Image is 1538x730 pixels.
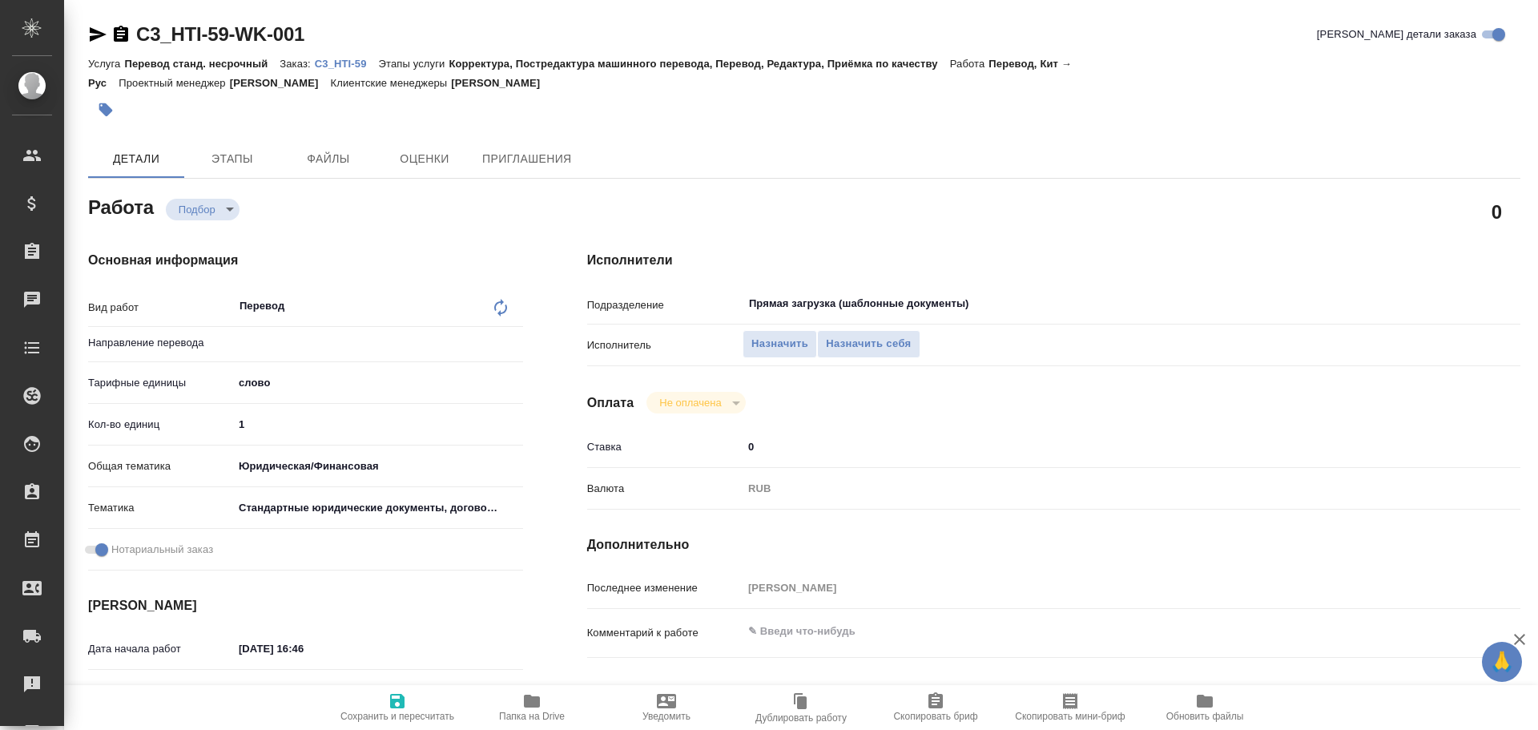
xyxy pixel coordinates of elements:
h4: Основная информация [88,251,523,270]
div: Подбор [166,199,240,220]
p: C3_HTI-59 [315,58,379,70]
button: Скопировать ссылку [111,25,131,44]
p: Работа [950,58,989,70]
button: Добавить тэг [88,92,123,127]
span: Приглашения [482,149,572,169]
button: Не оплачена [654,396,726,409]
p: Дата начала работ [88,641,233,657]
p: [PERSON_NAME] [451,77,552,89]
span: Детали [98,149,175,169]
div: Юридическая/Финансовая [233,453,523,480]
p: Последнее изменение [587,580,743,596]
p: Этапы услуги [379,58,449,70]
span: Назначить [751,335,808,353]
p: [PERSON_NAME] [230,77,331,89]
span: Уведомить [642,711,690,722]
span: Обновить файлы [1166,711,1244,722]
p: Ставка [587,439,743,455]
button: Уведомить [599,685,734,730]
p: Исполнитель [587,337,743,353]
button: Папка на Drive [465,685,599,730]
p: Валюта [587,481,743,497]
p: Клиентские менеджеры [331,77,452,89]
span: Скопировать бриф [893,711,977,722]
p: Перевод станд. несрочный [124,58,280,70]
h2: 0 [1492,198,1502,225]
button: Назначить [743,330,817,358]
h4: Исполнители [587,251,1520,270]
span: Скопировать мини-бриф [1015,711,1125,722]
button: Скопировать мини-бриф [1003,685,1137,730]
button: Дублировать работу [734,685,868,730]
input: ✎ Введи что-нибудь [233,413,523,436]
p: Комментарий к работе [587,625,743,641]
span: Папка на Drive [499,711,565,722]
input: ✎ Введи что-нибудь [233,637,373,660]
input: Пустое поле [743,576,1443,599]
div: Стандартные юридические документы, договоры, уставы [233,494,523,522]
p: Подразделение [587,297,743,313]
textarea: /Clients/«[PERSON_NAME] Инжиниринг РУС»/Orders/C3_HTI-59/Translated/C3_HTI-59-WK-001 [743,680,1443,707]
div: RUB [743,475,1443,502]
a: C3_HTI-59 [315,56,379,70]
button: Скопировать ссылку для ЯМессенджера [88,25,107,44]
span: [PERSON_NAME] детали заказа [1317,26,1476,42]
span: Дублировать работу [755,712,847,724]
button: Обновить файлы [1137,685,1272,730]
span: Файлы [290,149,367,169]
h4: Оплата [587,393,634,413]
p: Общая тематика [88,458,233,474]
span: Назначить себя [826,335,911,353]
input: Пустое поле [233,683,373,706]
span: Оценки [386,149,463,169]
p: Кол-во единиц [88,417,233,433]
button: Open [1434,302,1437,305]
p: Направление перевода [88,335,233,351]
p: Услуга [88,58,124,70]
h4: Дополнительно [587,535,1520,555]
button: Сохранить и пересчитать [330,685,465,730]
h2: Работа [88,192,154,220]
input: ✎ Введи что-нибудь [743,435,1443,458]
p: Проектный менеджер [119,77,229,89]
button: Назначить себя [817,330,920,358]
h4: [PERSON_NAME] [88,596,523,615]
div: Подбор [646,392,745,413]
span: Сохранить и пересчитать [340,711,454,722]
p: Заказ: [280,58,314,70]
span: Этапы [194,149,271,169]
span: 🙏 [1488,645,1516,679]
span: Нотариальный заказ [111,542,213,558]
button: Скопировать бриф [868,685,1003,730]
p: Тарифные единицы [88,375,233,391]
button: Подбор [174,203,220,216]
p: Корректура, Постредактура машинного перевода, Перевод, Редактура, Приёмка по качеству [449,58,949,70]
button: Open [514,340,517,343]
p: Вид работ [88,300,233,316]
div: слово [233,369,523,397]
p: Тематика [88,500,233,516]
a: C3_HTI-59-WK-001 [136,23,304,45]
button: 🙏 [1482,642,1522,682]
